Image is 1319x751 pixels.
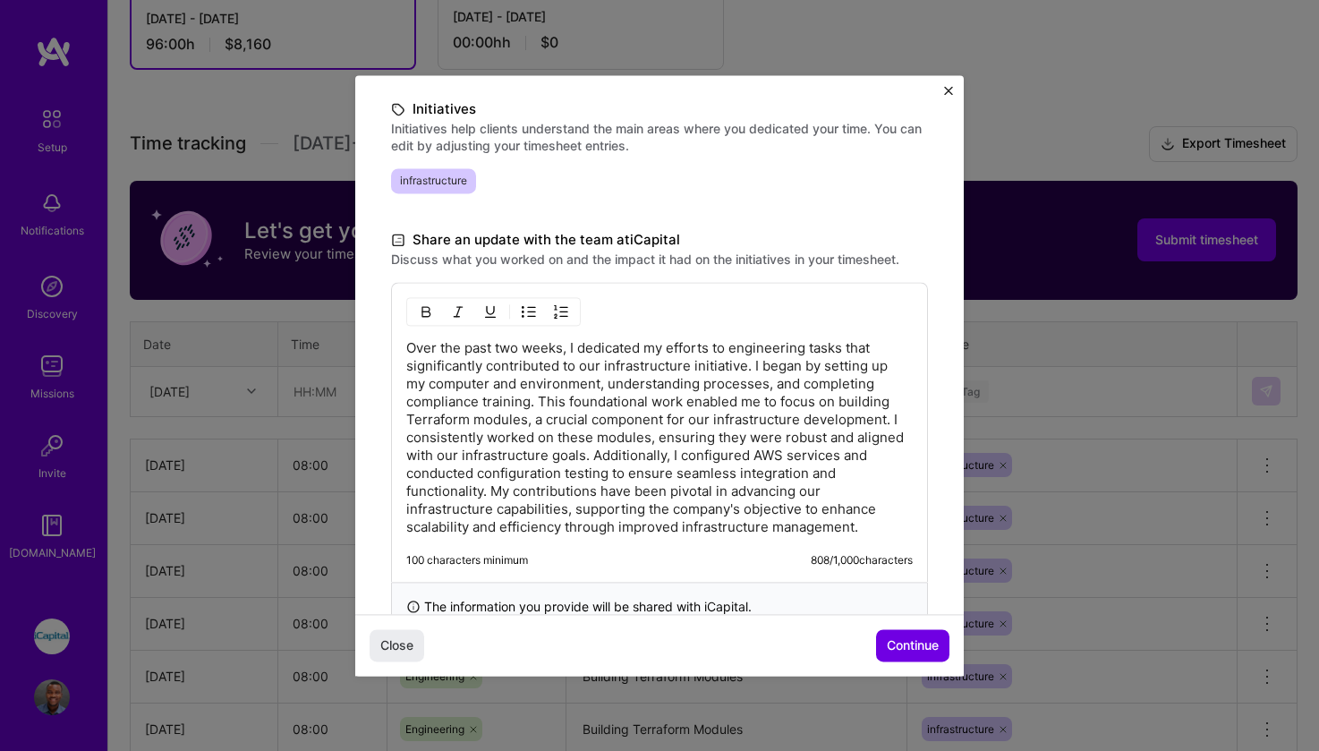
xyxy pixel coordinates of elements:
[391,582,928,631] div: The information you provide will be shared with iCapital .
[554,304,568,319] img: OL
[391,99,405,120] i: icon TagBlack
[391,230,405,251] i: icon DocumentBlack
[406,339,913,536] p: Over the past two weeks, I dedicated my efforts to engineering tasks that significantly contribut...
[406,597,421,616] i: icon InfoBlack
[451,304,465,319] img: Italic
[391,251,928,268] label: Discuss what you worked on and the impact it had on the initiatives in your timesheet.
[876,629,949,661] button: Continue
[483,304,498,319] img: Underline
[391,168,476,193] span: infrastructure
[406,553,528,568] div: 100 characters minimum
[391,229,928,251] label: Share an update with the team at iCapital
[391,120,928,154] label: Initiatives help clients understand the main areas where you dedicated your time. You can edit by...
[811,553,913,568] div: 808 / 1,000 characters
[419,304,433,319] img: Bold
[380,636,413,654] span: Close
[391,98,928,120] label: Initiatives
[944,86,953,105] button: Close
[370,629,424,661] button: Close
[509,301,510,322] img: Divider
[887,636,939,654] span: Continue
[522,304,536,319] img: UL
